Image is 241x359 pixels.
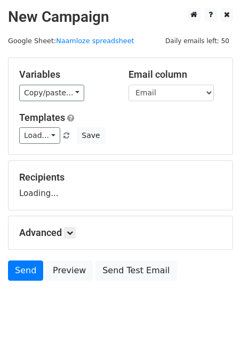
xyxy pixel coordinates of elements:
a: Send [8,260,43,281]
small: Google Sheet: [8,37,134,45]
h5: Email column [128,69,222,80]
a: Daily emails left: 50 [162,37,233,45]
a: Templates [19,112,65,123]
h2: New Campaign [8,8,233,26]
a: Send Test Email [95,260,176,281]
span: Daily emails left: 50 [162,35,233,47]
h5: Variables [19,69,113,80]
button: Save [77,127,105,144]
h5: Recipients [19,172,222,183]
a: Load... [19,127,60,144]
h5: Advanced [19,227,222,239]
a: Naamloze spreadsheet [56,37,134,45]
a: Copy/paste... [19,85,84,101]
div: Loading... [19,172,222,199]
a: Preview [46,260,93,281]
